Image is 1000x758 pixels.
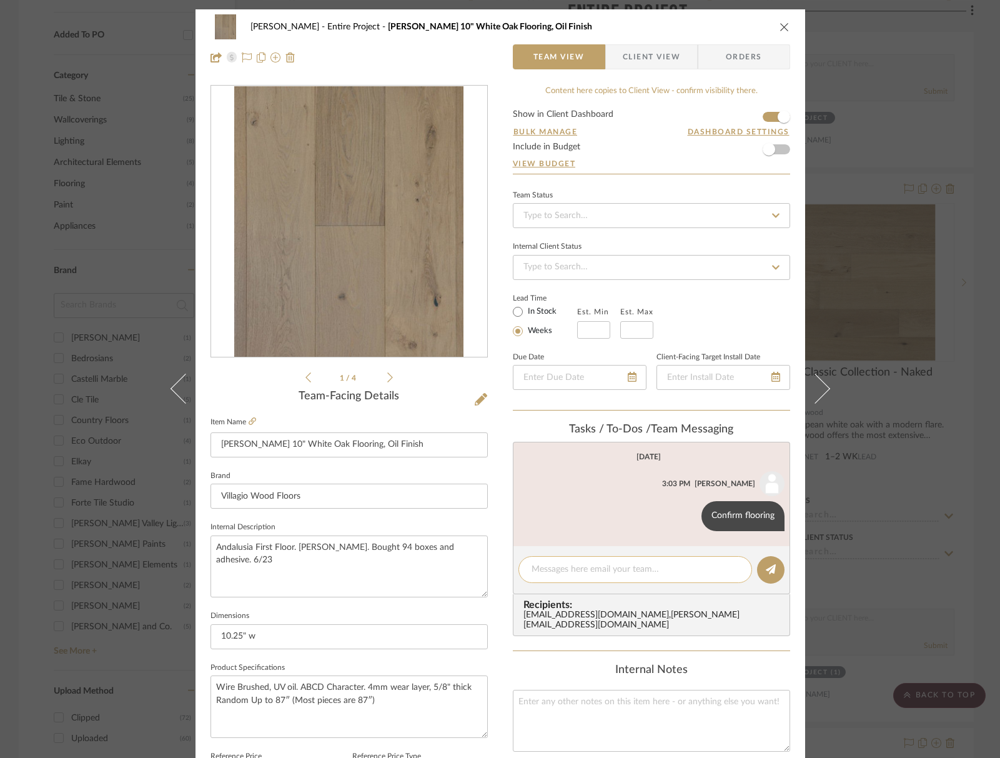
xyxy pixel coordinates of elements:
[687,126,790,137] button: Dashboard Settings
[760,471,785,496] img: user_avatar.png
[513,304,577,339] mat-radio-group: Select item type
[210,473,230,479] label: Brand
[569,424,651,435] span: Tasks / To-Dos /
[513,365,646,390] input: Enter Due Date
[701,501,785,531] div: Confirm flooring
[327,22,388,31] span: Entire Project
[533,44,585,69] span: Team View
[340,374,346,382] span: 1
[620,307,653,316] label: Est. Max
[210,390,488,404] div: Team-Facing Details
[656,365,790,390] input: Enter Install Date
[210,613,249,619] label: Dimensions
[695,478,755,489] div: [PERSON_NAME]
[513,126,578,137] button: Bulk Manage
[352,374,358,382] span: 4
[513,664,790,677] div: Internal Notes
[234,86,463,357] img: 0a5bf66a-cca9-4843-8dcc-9deeac65de4a_436x436.jpg
[662,478,690,489] div: 3:03 PM
[210,417,256,427] label: Item Name
[388,22,592,31] span: [PERSON_NAME] 10" White Oak Flooring, Oil Finish
[636,452,661,461] div: [DATE]
[656,354,760,361] label: Client-Facing Target Install Date
[513,255,790,280] input: Type to Search…
[513,85,790,97] div: Content here copies to Client View - confirm visibility there.
[346,374,352,382] span: /
[577,307,609,316] label: Est. Min
[250,22,327,31] span: [PERSON_NAME]
[285,52,295,62] img: Remove from project
[523,599,785,611] span: Recipients:
[513,244,582,250] div: Internal Client Status
[623,44,680,69] span: Client View
[525,326,552,337] label: Weeks
[712,44,776,69] span: Orders
[210,14,240,39] img: 0a5bf66a-cca9-4843-8dcc-9deeac65de4a_48x40.jpg
[525,306,557,317] label: In Stock
[513,354,544,361] label: Due Date
[523,611,785,631] div: [EMAIL_ADDRESS][DOMAIN_NAME] , [PERSON_NAME][EMAIL_ADDRESS][DOMAIN_NAME]
[513,292,577,304] label: Lead Time
[210,665,285,671] label: Product Specifications
[210,432,488,457] input: Enter Item Name
[779,21,790,32] button: close
[513,423,790,437] div: team Messaging
[513,192,553,199] div: Team Status
[210,624,488,649] input: Enter the dimensions of this item
[210,484,488,509] input: Enter Brand
[210,524,275,531] label: Internal Description
[211,86,487,357] div: 0
[513,159,790,169] a: View Budget
[513,203,790,228] input: Type to Search…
